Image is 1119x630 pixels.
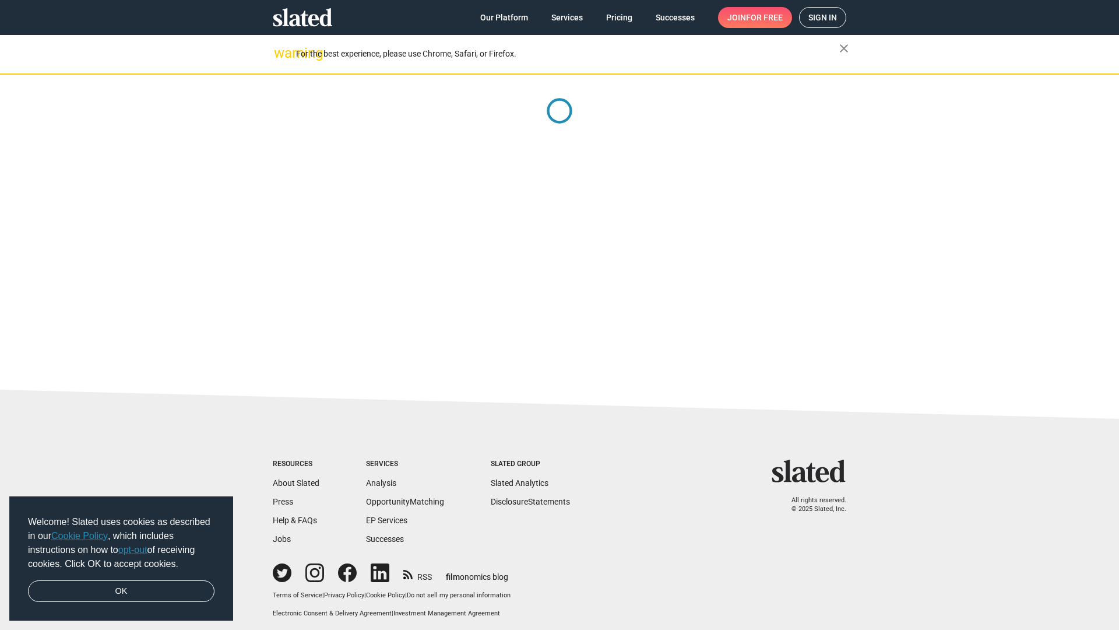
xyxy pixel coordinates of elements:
[491,460,570,469] div: Slated Group
[274,46,288,60] mat-icon: warning
[366,460,444,469] div: Services
[51,531,108,541] a: Cookie Policy
[366,516,407,525] a: EP Services
[446,562,508,583] a: filmonomics blog
[551,7,583,28] span: Services
[28,580,214,603] a: dismiss cookie message
[296,46,839,62] div: For the best experience, please use Chrome, Safari, or Firefox.
[118,545,147,555] a: opt-out
[656,7,695,28] span: Successes
[28,515,214,571] span: Welcome! Slated uses cookies as described in our , which includes instructions on how to of recei...
[597,7,642,28] a: Pricing
[808,8,837,27] span: Sign in
[273,591,322,599] a: Terms of Service
[718,7,792,28] a: Joinfor free
[727,7,783,28] span: Join
[273,610,392,617] a: Electronic Consent & Delivery Agreement
[364,591,366,599] span: |
[366,534,404,544] a: Successes
[273,478,319,488] a: About Slated
[542,7,592,28] a: Services
[779,496,846,513] p: All rights reserved. © 2025 Slated, Inc.
[273,516,317,525] a: Help & FAQs
[9,496,233,621] div: cookieconsent
[471,7,537,28] a: Our Platform
[746,7,783,28] span: for free
[491,497,570,506] a: DisclosureStatements
[273,460,319,469] div: Resources
[366,497,444,506] a: OpportunityMatching
[405,591,407,599] span: |
[837,41,851,55] mat-icon: close
[799,7,846,28] a: Sign in
[324,591,364,599] a: Privacy Policy
[392,610,393,617] span: |
[273,497,293,506] a: Press
[322,591,324,599] span: |
[480,7,528,28] span: Our Platform
[446,572,460,582] span: film
[407,591,511,600] button: Do not sell my personal information
[366,478,396,488] a: Analysis
[393,610,500,617] a: Investment Management Agreement
[403,565,432,583] a: RSS
[606,7,632,28] span: Pricing
[646,7,704,28] a: Successes
[491,478,548,488] a: Slated Analytics
[273,534,291,544] a: Jobs
[366,591,405,599] a: Cookie Policy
